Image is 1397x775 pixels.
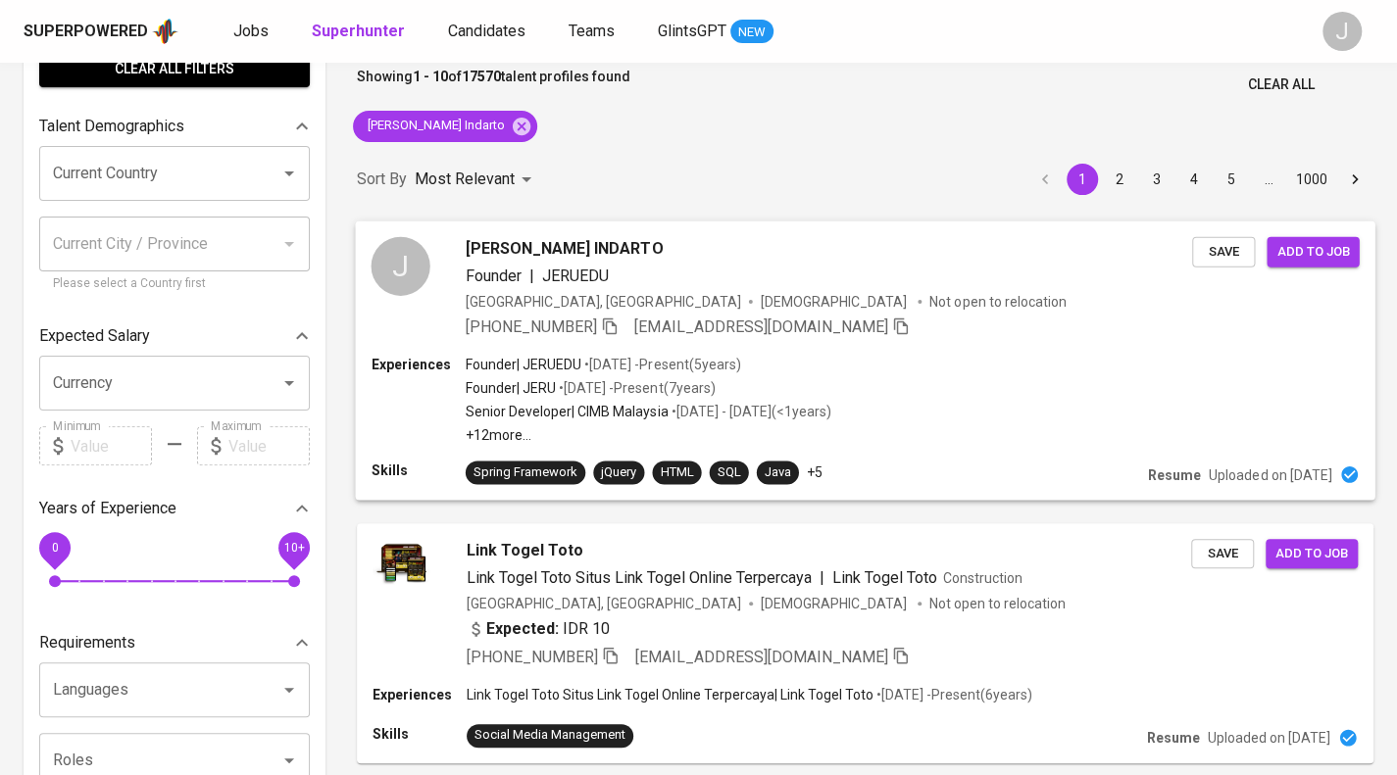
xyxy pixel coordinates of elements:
[228,426,310,465] input: Value
[474,463,577,482] div: Spring Framework
[413,69,448,84] b: 1 - 10
[371,460,465,480] p: Skills
[448,22,525,40] span: Candidates
[1201,543,1244,565] span: Save
[466,425,831,445] p: +12 more ...
[233,20,273,44] a: Jobs
[929,291,1066,311] p: Not open to relocation
[462,69,501,84] b: 17570
[1208,728,1330,748] p: Uploaded on [DATE]
[658,20,773,44] a: GlintsGPT NEW
[1275,543,1348,565] span: Add to job
[357,67,630,103] p: Showing of talent profiles found
[1141,164,1172,195] button: Go to page 3
[467,539,583,562] span: Link Togel Toto
[39,107,310,146] div: Talent Demographics
[53,274,296,294] p: Please select a Country first
[1267,236,1359,266] button: Add to job
[634,316,888,335] span: [EMAIL_ADDRESS][DOMAIN_NAME]
[312,20,409,44] a: Superhunter
[233,22,269,40] span: Jobs
[466,402,669,421] p: Senior Developer | CIMB Malaysia
[581,354,740,373] p: • [DATE] - Present ( 5 years )
[1067,164,1098,195] button: page 1
[467,617,610,641] div: IDR 10
[275,747,303,774] button: Open
[1104,164,1135,195] button: Go to page 2
[467,685,873,704] p: Link Togel Toto Situs Link Togel Online Terpercaya | Link Togel Toto
[873,685,1032,704] p: • [DATE] - Present ( 6 years )
[1216,164,1247,195] button: Go to page 5
[1276,240,1349,263] span: Add to job
[1192,236,1255,266] button: Save
[820,566,824,590] span: |
[718,463,741,482] div: SQL
[357,221,1373,500] a: J[PERSON_NAME] INDARTOFounder|JERUEDU[GEOGRAPHIC_DATA], [GEOGRAPHIC_DATA][DEMOGRAPHIC_DATA] Not o...
[466,316,597,335] span: [PHONE_NUMBER]
[569,22,615,40] span: Teams
[275,160,303,187] button: Open
[24,21,148,43] div: Superpowered
[761,291,910,311] span: [DEMOGRAPHIC_DATA]
[668,402,830,421] p: • [DATE] - [DATE] ( <1 years )
[466,266,522,284] span: Founder
[1253,170,1284,189] div: …
[373,539,431,598] img: bacbaaf5d70aa6c2f33ba3d92c4886a3.png
[730,23,773,42] span: NEW
[1026,164,1373,195] nav: pagination navigation
[371,354,465,373] p: Experiences
[660,463,693,482] div: HTML
[1248,73,1315,97] span: Clear All
[466,236,664,260] span: [PERSON_NAME] INDARTO
[371,236,429,295] div: J
[1178,164,1210,195] button: Go to page 4
[312,22,405,40] b: Superhunter
[765,463,791,482] div: Java
[601,463,636,482] div: jQuery
[1322,12,1362,51] div: J
[658,22,726,40] span: GlintsGPT
[39,316,310,356] div: Expected Salary
[832,568,937,587] span: Link Togel Toto
[466,291,741,311] div: [GEOGRAPHIC_DATA], [GEOGRAPHIC_DATA]
[1266,539,1358,569] button: Add to job
[466,378,556,398] p: Founder | JERU
[353,111,537,142] div: [PERSON_NAME] Indarto
[1147,728,1200,748] p: Resume
[39,497,176,520] p: Years of Experience
[556,378,715,398] p: • [DATE] - Present ( 7 years )
[1339,164,1371,195] button: Go to next page
[569,20,619,44] a: Teams
[529,264,534,287] span: |
[357,523,1373,763] a: Link Togel TotoLink Togel Toto Situs Link Togel Online Terpercaya|Link Togel TotoConstruction[GEO...
[635,648,888,666] span: [EMAIL_ADDRESS][DOMAIN_NAME]
[1148,464,1201,484] p: Resume
[467,594,741,613] div: [GEOGRAPHIC_DATA], [GEOGRAPHIC_DATA]
[943,570,1023,586] span: Construction
[283,541,304,555] span: 10+
[152,17,178,46] img: app logo
[353,117,517,135] span: [PERSON_NAME] Indarto
[474,726,625,745] div: Social Media Management
[357,168,407,191] p: Sort By
[1202,240,1245,263] span: Save
[39,623,310,662] div: Requirements
[373,685,467,704] p: Experiences
[55,57,294,81] span: Clear All filters
[807,462,823,482] p: +5
[39,631,135,654] p: Requirements
[761,594,910,613] span: [DEMOGRAPHIC_DATA]
[51,541,58,555] span: 0
[542,266,609,284] span: JERUEDU
[467,568,812,587] span: Link Togel Toto Situs Link Togel Online Terpercaya
[466,354,581,373] p: Founder | JERUEDU
[24,17,178,46] a: Superpoweredapp logo
[1240,67,1322,103] button: Clear All
[39,489,310,528] div: Years of Experience
[39,51,310,87] button: Clear All filters
[929,594,1066,613] p: Not open to relocation
[467,648,598,666] span: [PHONE_NUMBER]
[71,426,152,465] input: Value
[486,617,559,641] b: Expected:
[39,115,184,138] p: Talent Demographics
